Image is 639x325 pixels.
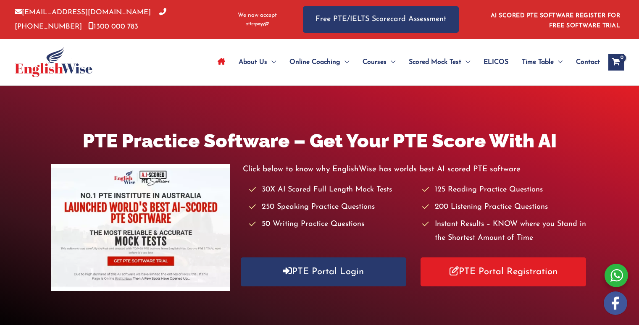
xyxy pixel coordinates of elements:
img: pte-institute-main [51,164,230,291]
span: Online Coaching [289,47,340,77]
span: Contact [576,47,600,77]
h1: PTE Practice Software – Get Your PTE Score With AI [51,128,588,154]
a: Time TableMenu Toggle [515,47,569,77]
li: 30X AI Scored Full Length Mock Tests [249,183,415,197]
a: View Shopping Cart, empty [608,54,624,71]
a: AI SCORED PTE SOFTWARE REGISTER FOR FREE SOFTWARE TRIAL [491,13,621,29]
a: PTE Portal Login [241,257,406,286]
img: cropped-ew-logo [15,47,92,77]
a: [EMAIL_ADDRESS][DOMAIN_NAME] [15,9,151,16]
span: Time Table [522,47,554,77]
nav: Site Navigation: Main Menu [211,47,600,77]
span: Menu Toggle [461,47,470,77]
span: We now accept [238,11,277,20]
a: Scored Mock TestMenu Toggle [402,47,477,77]
li: Instant Results – KNOW where you Stand in the Shortest Amount of Time [422,218,588,246]
li: 50 Writing Practice Questions [249,218,415,231]
a: 1300 000 783 [88,23,138,30]
li: 125 Reading Practice Questions [422,183,588,197]
span: Menu Toggle [340,47,349,77]
a: PTE Portal Registration [421,257,586,286]
a: Online CoachingMenu Toggle [283,47,356,77]
li: 250 Speaking Practice Questions [249,200,415,214]
aside: Header Widget 1 [486,6,624,33]
p: Click below to know why EnglishWise has worlds best AI scored PTE software [243,162,588,176]
li: 200 Listening Practice Questions [422,200,588,214]
img: white-facebook.png [604,291,627,315]
img: Afterpay-Logo [246,22,269,26]
span: Courses [363,47,387,77]
a: About UsMenu Toggle [232,47,283,77]
span: Menu Toggle [387,47,395,77]
span: Scored Mock Test [409,47,461,77]
a: CoursesMenu Toggle [356,47,402,77]
a: Free PTE/IELTS Scorecard Assessment [303,6,459,33]
span: About Us [239,47,267,77]
a: [PHONE_NUMBER] [15,9,166,30]
a: ELICOS [477,47,515,77]
span: Menu Toggle [267,47,276,77]
a: Contact [569,47,600,77]
span: ELICOS [484,47,508,77]
span: Menu Toggle [554,47,563,77]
